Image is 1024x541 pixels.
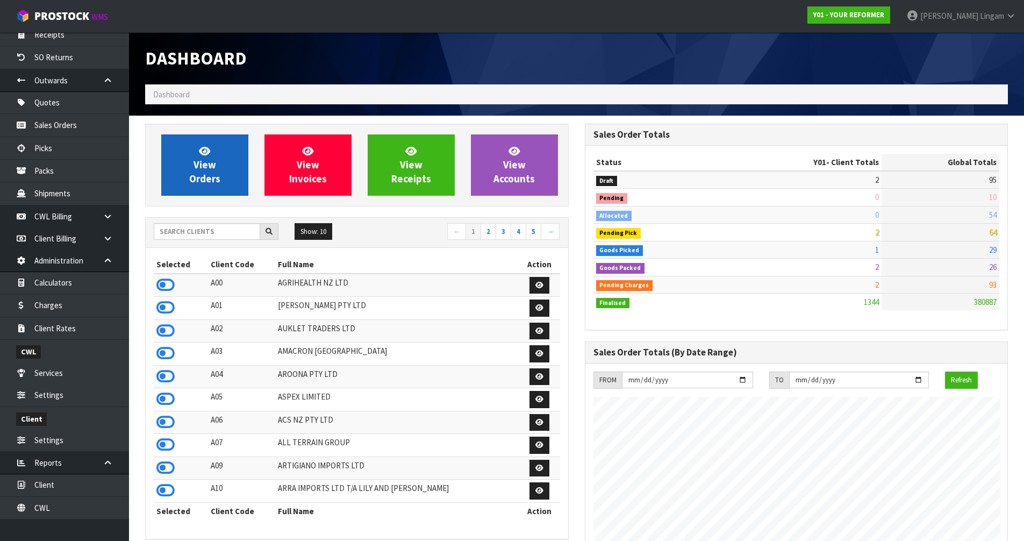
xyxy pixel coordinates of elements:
span: View Receipts [391,145,431,185]
span: View Orders [189,145,220,185]
span: 0 [875,210,879,220]
a: ← [447,223,466,240]
span: Allocated [596,211,632,222]
td: A09 [208,457,276,480]
span: 2 [875,175,879,185]
a: Y01 - YOUR REFORMER [807,6,890,24]
th: Selected [154,502,208,519]
span: Client [16,412,47,426]
a: ViewAccounts [471,134,558,196]
span: CWL [16,345,41,359]
th: Action [519,256,560,273]
span: 29 [989,245,997,255]
small: WMS [91,12,108,22]
th: Action [519,502,560,519]
strong: Y01 - YOUR REFORMER [813,10,884,19]
span: 10 [989,192,997,202]
td: A03 [208,343,276,366]
td: ARRA IMPORTS LTD T/A LILY AND [PERSON_NAME] [275,480,519,503]
td: ARTIGIANO IMPORTS LTD [275,457,519,480]
a: → [541,223,560,240]
a: ViewOrders [161,134,248,196]
td: A06 [208,411,276,434]
button: Show: 10 [295,223,332,240]
span: 54 [989,210,997,220]
td: A07 [208,434,276,457]
td: A02 [208,319,276,343]
th: - Client Totals [728,154,882,171]
td: ALL TERRAIN GROUP [275,434,519,457]
span: Finalised [596,298,630,309]
span: 0 [875,192,879,202]
span: 26 [989,262,997,272]
span: Dashboard [153,89,190,99]
a: 4 [511,223,526,240]
th: Client Code [208,256,276,273]
span: View Invoices [289,145,327,185]
th: Selected [154,256,208,273]
span: ProStock [34,9,89,23]
a: 1 [466,223,481,240]
th: Full Name [275,502,519,519]
img: cube-alt.png [16,9,30,23]
th: Client Code [208,502,276,519]
td: ASPEX LIMITED [275,388,519,411]
span: Draft [596,176,618,187]
span: 2 [875,262,879,272]
th: Full Name [275,256,519,273]
span: Pending Pick [596,228,641,239]
span: 2 [875,280,879,290]
div: TO [769,372,789,389]
td: ACS NZ PTY LTD [275,411,519,434]
th: Status [593,154,728,171]
span: 64 [989,227,997,237]
span: Goods Packed [596,263,645,274]
div: FROM [593,372,622,389]
span: 1344 [864,297,879,307]
td: A05 [208,388,276,411]
a: 2 [481,223,496,240]
span: Dashboard [145,47,247,69]
td: [PERSON_NAME] PTY LTD [275,297,519,320]
td: AUKLET TRADERS LTD [275,319,519,343]
th: Global Totals [882,154,999,171]
span: 95 [989,175,997,185]
input: Search clients [154,223,260,240]
td: A10 [208,480,276,503]
span: Lingam [980,11,1004,21]
h3: Sales Order Totals [593,130,1000,140]
span: View Accounts [493,145,535,185]
span: Pending Charges [596,280,653,291]
a: 5 [526,223,541,240]
span: [PERSON_NAME] [920,11,978,21]
span: 93 [989,280,997,290]
a: ViewInvoices [264,134,352,196]
td: AGRIHEALTH NZ LTD [275,274,519,297]
a: ViewReceipts [368,134,455,196]
nav: Page navigation [365,223,560,242]
h3: Sales Order Totals (By Date Range) [593,347,1000,358]
td: A01 [208,297,276,320]
a: 3 [496,223,511,240]
td: AROONA PTY LTD [275,365,519,388]
span: 1 [875,245,879,255]
td: AMACRON [GEOGRAPHIC_DATA] [275,343,519,366]
td: A04 [208,365,276,388]
span: 2 [875,227,879,237]
button: Refresh [945,372,978,389]
span: 380887 [974,297,997,307]
span: Pending [596,193,628,204]
span: Y01 [813,157,826,167]
span: Goods Picked [596,245,643,256]
td: A00 [208,274,276,297]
